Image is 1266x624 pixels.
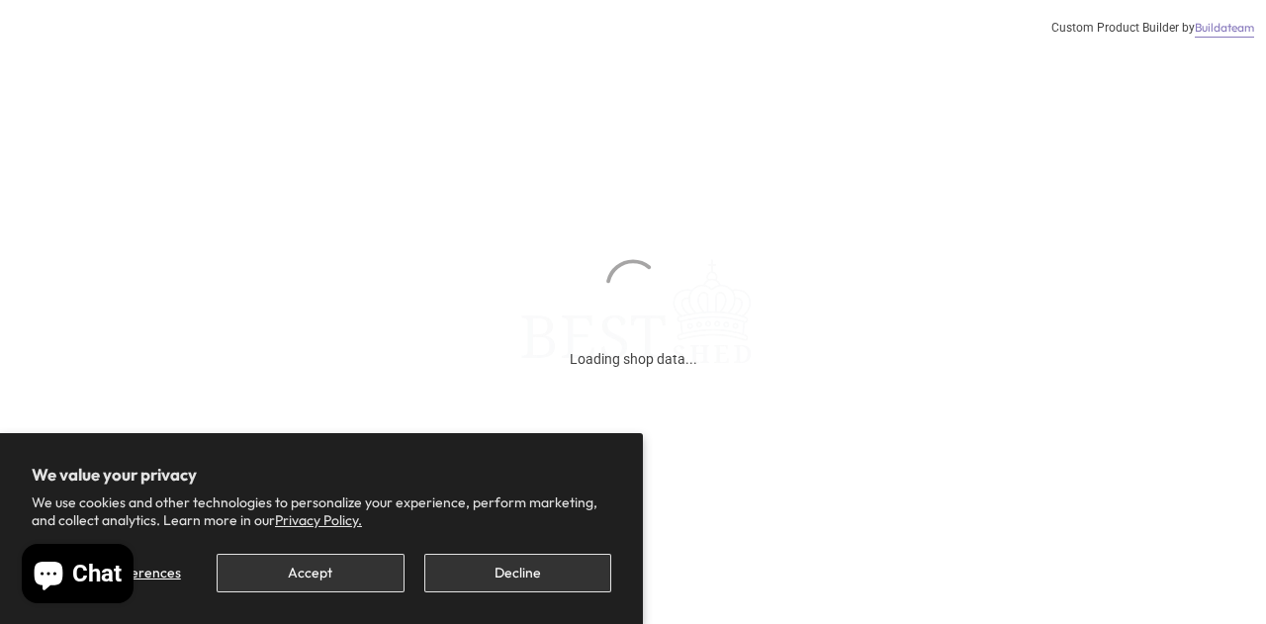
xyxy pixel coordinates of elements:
[217,554,404,592] button: Accept
[424,554,611,592] button: Decline
[16,544,139,608] inbox-online-store-chat: Shopify online store chat
[32,465,611,485] h2: We value your privacy
[32,493,611,529] p: We use cookies and other technologies to personalize your experience, perform marketing, and coll...
[275,511,362,529] a: Privacy Policy.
